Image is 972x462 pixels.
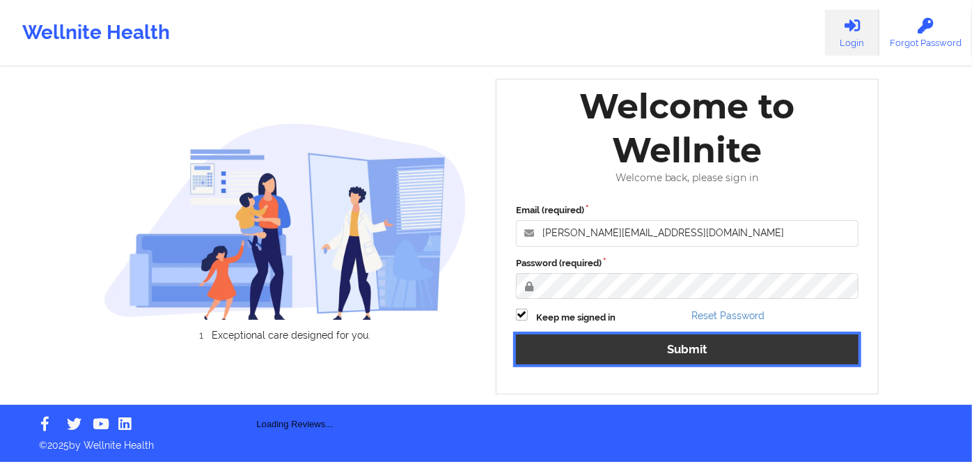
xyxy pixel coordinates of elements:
label: Keep me signed in [536,311,616,325]
div: Welcome to Wellnite [506,84,868,172]
a: Login [825,10,879,56]
label: Password (required) [516,256,859,270]
img: wellnite-auth-hero_200.c722682e.png [104,123,467,320]
input: Email address [516,220,859,247]
div: Welcome back, please sign in [506,172,868,184]
label: Email (required) [516,203,859,217]
a: Reset Password [692,310,765,321]
a: Forgot Password [879,10,972,56]
li: Exceptional care designed for you. [116,330,467,341]
div: Loading Reviews... [104,364,487,431]
button: Submit [516,334,859,364]
p: © 2025 by Wellnite Health [29,429,943,452]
